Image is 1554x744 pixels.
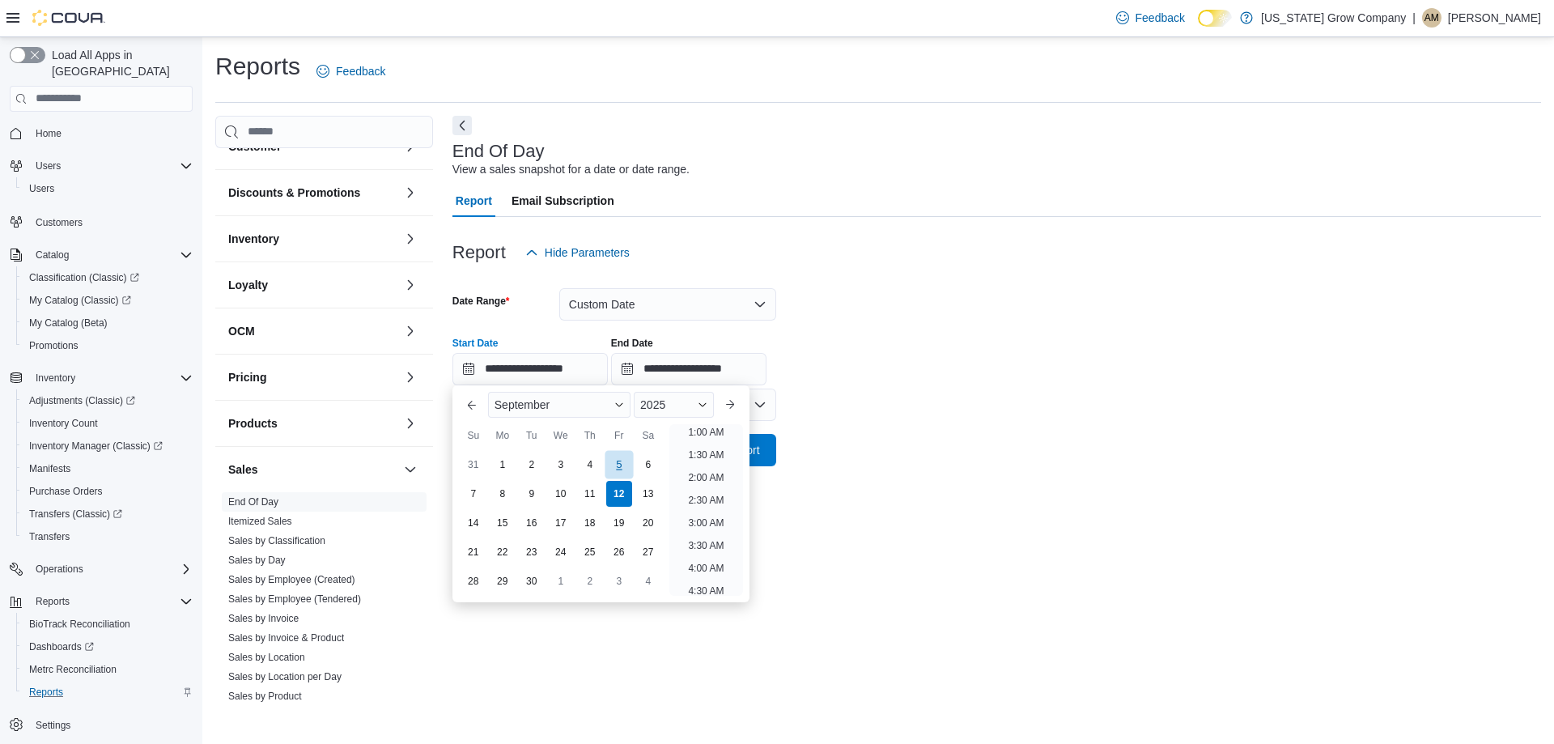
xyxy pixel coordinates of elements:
div: day-19 [606,510,632,536]
div: Button. Open the month selector. September is currently selected. [488,392,631,418]
a: Inventory Count [23,414,104,433]
span: Users [29,182,54,195]
a: My Catalog (Classic) [23,291,138,310]
div: day-23 [519,539,545,565]
div: day-3 [548,452,574,478]
button: Users [3,155,199,177]
div: day-8 [490,481,516,507]
div: day-2 [577,568,603,594]
a: Sales by Invoice & Product [228,632,344,644]
div: day-26 [606,539,632,565]
a: Sales by Classification [228,535,325,546]
div: day-1 [548,568,574,594]
button: Next [452,116,472,135]
button: Reports [16,681,199,704]
button: Discounts & Promotions [228,185,397,201]
span: Catalog [36,249,69,261]
span: Purchase Orders [29,485,103,498]
div: day-29 [490,568,516,594]
span: My Catalog (Classic) [23,291,193,310]
span: Home [29,123,193,143]
span: Inventory Manager (Classic) [23,436,193,456]
li: 1:00 AM [681,423,730,442]
label: Date Range [452,295,510,308]
a: Transfers (Classic) [16,503,199,525]
button: My Catalog (Beta) [16,312,199,334]
span: Report [456,185,492,217]
a: Sales by Location per Day [228,671,342,682]
a: Feedback [1110,2,1191,34]
button: Sales [228,461,397,478]
span: My Catalog (Beta) [29,317,108,329]
div: day-14 [461,510,486,536]
div: Th [577,423,603,449]
h3: OCM [228,323,255,339]
button: Catalog [29,245,75,265]
a: Sales by Location [228,652,305,663]
span: Sales by Day [228,554,286,567]
button: Manifests [16,457,199,480]
label: End Date [611,337,653,350]
button: Operations [3,558,199,580]
h1: Reports [215,50,300,83]
h3: Report [452,243,506,262]
div: day-7 [461,481,486,507]
span: Operations [36,563,83,576]
a: Classification (Classic) [16,266,199,289]
a: End Of Day [228,496,278,508]
div: day-25 [577,539,603,565]
div: day-9 [519,481,545,507]
span: Inventory Count [23,414,193,433]
span: Feedback [336,63,385,79]
div: day-11 [577,481,603,507]
button: Customers [3,210,199,233]
p: [US_STATE] Grow Company [1261,8,1406,28]
div: day-4 [635,568,661,594]
span: Promotions [23,336,193,355]
span: Purchase Orders [23,482,193,501]
button: Loyalty [228,277,397,293]
button: Purchase Orders [16,480,199,503]
button: Sales [401,460,420,479]
button: OCM [401,321,420,341]
button: Transfers [16,525,199,548]
button: Next month [717,392,743,418]
span: Sales by Invoice & Product [228,631,344,644]
span: Settings [36,719,70,732]
button: Reports [3,590,199,613]
a: Feedback [310,55,392,87]
a: Inventory Manager (Classic) [23,436,169,456]
h3: Loyalty [228,277,268,293]
span: My Catalog (Beta) [23,313,193,333]
span: Metrc Reconciliation [23,660,193,679]
p: | [1412,8,1416,28]
span: Transfers (Classic) [23,504,193,524]
li: 4:30 AM [681,581,730,601]
span: Load All Apps in [GEOGRAPHIC_DATA] [45,47,193,79]
div: day-16 [519,510,545,536]
a: Purchase Orders [23,482,109,501]
div: day-1 [490,452,516,478]
a: Sales by Product [228,691,302,702]
div: Su [461,423,486,449]
a: Transfers (Classic) [23,504,129,524]
span: Transfers [23,527,193,546]
button: Inventory [401,229,420,249]
a: Sales by Invoice [228,613,299,624]
span: Email Subscription [512,185,614,217]
a: Manifests [23,459,77,478]
div: day-5 [605,450,633,478]
button: Open list of options [754,398,766,411]
button: Products [228,415,397,432]
span: 2025 [640,398,665,411]
button: Home [3,121,199,145]
button: Pricing [401,368,420,387]
button: Inventory [29,368,82,388]
a: Sales by Day [228,555,286,566]
button: Previous Month [459,392,485,418]
span: Sales by Classification [228,534,325,547]
span: Adjustments (Classic) [23,391,193,410]
span: Inventory [36,372,75,385]
a: Adjustments (Classic) [16,389,199,412]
